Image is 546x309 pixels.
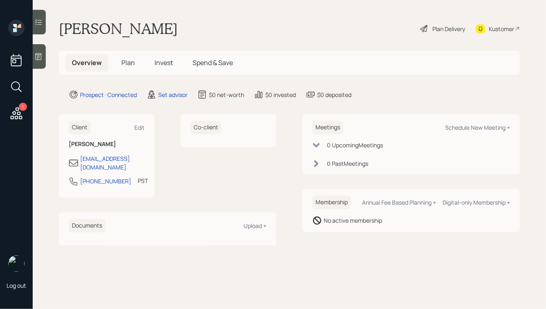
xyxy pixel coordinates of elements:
[7,282,26,289] div: Log out
[327,159,368,168] div: 0 Past Meeting s
[121,58,135,67] span: Plan
[312,196,351,209] h6: Membership
[312,121,343,134] h6: Meetings
[80,154,145,171] div: [EMAIL_ADDRESS][DOMAIN_NAME]
[80,90,137,99] div: Prospect · Connected
[19,103,27,111] div: 1
[190,121,222,134] h6: Co-client
[69,219,105,232] h6: Documents
[327,141,383,149] div: 0 Upcoming Meeting s
[8,255,25,272] img: hunter_neumayer.jpg
[445,124,510,131] div: Schedule New Meeting +
[265,90,296,99] div: $0 invested
[489,25,514,33] div: Kustomer
[59,20,178,38] h1: [PERSON_NAME]
[317,90,351,99] div: $0 deposited
[432,25,465,33] div: Plan Delivery
[69,121,91,134] h6: Client
[192,58,233,67] span: Spend & Save
[443,198,510,206] div: Digital-only Membership +
[324,216,382,225] div: No active membership
[158,90,188,99] div: Set advisor
[134,124,145,131] div: Edit
[244,222,266,230] div: Upload +
[69,141,145,148] h6: [PERSON_NAME]
[209,90,244,99] div: $0 net-worth
[154,58,173,67] span: Invest
[138,176,148,185] div: PST
[72,58,102,67] span: Overview
[80,177,131,185] div: [PHONE_NUMBER]
[362,198,436,206] div: Annual Fee Based Planning +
